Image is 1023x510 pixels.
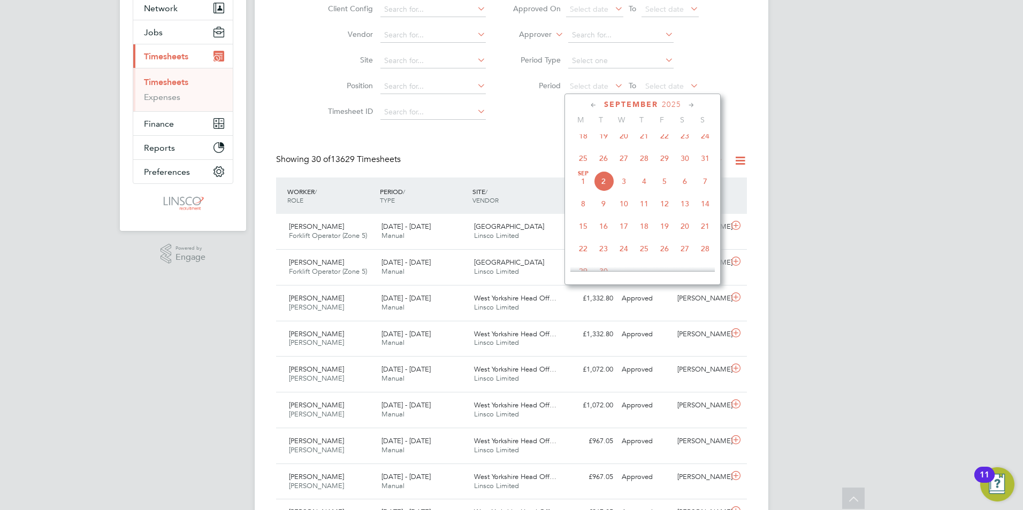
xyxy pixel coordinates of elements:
div: 11 [980,475,989,489]
div: [PERSON_NAME] [673,397,729,414]
span: 13 [675,194,695,214]
span: 1 [573,171,593,191]
span: 3 [614,171,634,191]
div: £1,332.80 [562,326,617,343]
span: West Yorkshire Head Off… [474,365,556,374]
span: Select date [570,4,608,14]
span: [PERSON_NAME] [289,365,344,374]
span: 29 [573,261,593,281]
span: 24 [614,238,634,259]
span: 13629 Timesheets [311,154,401,165]
span: 28 [634,148,654,168]
label: Approved [649,156,723,166]
span: [DATE] - [DATE] [381,400,431,409]
span: Linsco Limited [474,231,519,240]
span: TYPE [380,196,395,204]
span: 14 [695,194,715,214]
span: Sep [573,171,593,176]
span: 5 [654,171,675,191]
span: 22 [573,238,593,259]
span: To [625,2,639,16]
span: Powered by [175,244,205,253]
span: West Yorkshire Head Off… [474,293,556,303]
label: Period Type [513,55,561,65]
span: 23 [593,238,614,259]
span: West Yorkshire Head Off… [474,329,556,338]
span: Select date [570,81,608,91]
span: 8 [573,194,593,214]
span: 10 [614,194,634,214]
span: 15 [573,216,593,236]
a: Expenses [144,92,180,102]
input: Select one [568,53,674,68]
label: Site [325,55,373,65]
label: Period [513,81,561,90]
span: S [692,115,713,125]
div: £1,332.80 [562,290,617,307]
span: 23 [675,126,695,146]
div: [PERSON_NAME] [673,326,729,343]
span: Select date [645,81,684,91]
span: 25 [573,148,593,168]
span: 19 [654,216,675,236]
input: Search for... [380,53,486,68]
input: Search for... [380,28,486,43]
span: [PERSON_NAME] [289,258,344,267]
div: [PERSON_NAME] [673,432,729,450]
div: £967.05 [562,432,617,450]
span: 24 [695,126,715,146]
label: Position [325,81,373,90]
span: 2 [593,171,614,191]
span: 6 [675,171,695,191]
span: 31 [695,148,715,168]
span: 21 [695,216,715,236]
div: Showing [276,154,403,165]
span: 4 [634,171,654,191]
label: Approved On [513,4,561,13]
span: 26 [593,148,614,168]
span: 7 [695,171,715,191]
span: [PERSON_NAME] [289,329,344,338]
span: Manual [381,338,404,347]
span: Linsco Limited [474,409,519,419]
span: 21 [634,126,654,146]
span: 28 [695,238,715,259]
span: 20 [675,216,695,236]
label: Approver [503,29,552,40]
span: [DATE] - [DATE] [381,472,431,481]
div: Approved [617,326,673,343]
span: Manual [381,231,404,240]
span: 12 [654,194,675,214]
span: [DATE] - [DATE] [381,258,431,267]
a: Powered byEngage [161,244,206,264]
span: T [591,115,611,125]
a: Timesheets [144,77,188,87]
span: Timesheets [144,51,188,61]
img: linsco-logo-retina.png [161,195,205,212]
span: [GEOGRAPHIC_DATA] [474,222,544,231]
div: £967.05 [562,468,617,486]
span: 2025 [662,100,681,109]
span: 9 [593,194,614,214]
span: [PERSON_NAME] [289,481,344,490]
span: Manual [381,445,404,454]
span: [DATE] - [DATE] [381,365,431,374]
span: 30 of [311,154,331,165]
div: PERIOD [377,182,470,210]
div: Approved [617,432,673,450]
span: 29 [654,148,675,168]
div: £1,072.00 [562,397,617,414]
span: 25 [634,238,654,259]
span: ROLE [287,196,303,204]
button: Timesheets [133,44,233,68]
span: Manual [381,303,404,312]
span: [PERSON_NAME] [289,409,344,419]
span: / [315,187,317,196]
div: [PERSON_NAME] [673,290,729,307]
span: September [604,100,658,109]
span: [PERSON_NAME] [289,472,344,481]
span: 27 [614,148,634,168]
input: Search for... [568,28,674,43]
button: Preferences [133,160,233,183]
button: Finance [133,112,233,135]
